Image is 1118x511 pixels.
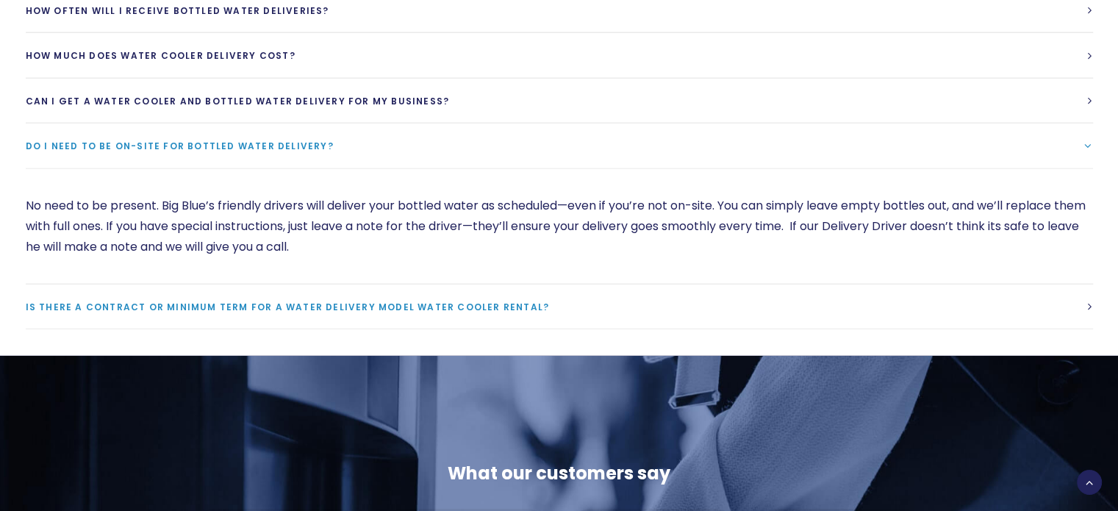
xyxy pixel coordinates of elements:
[26,95,450,107] span: Can I get a water cooler and bottled water delivery for my business?
[26,33,1093,78] a: How much does water cooler delivery cost?
[26,79,1093,124] a: Can I get a water cooler and bottled water delivery for my business?
[1021,414,1097,490] iframe: Chatbot
[26,4,329,17] span: How often will I receive bottled water deliveries?
[26,140,334,152] span: Do I need to be on-site for bottled water delivery?
[26,285,1093,329] a: Is there a contract or minimum term for a water delivery model water cooler rental?
[26,124,1093,168] a: Do I need to be on-site for bottled water delivery?
[26,49,295,62] span: How much does water cooler delivery cost?
[26,301,550,313] span: Is there a contract or minimum term for a water delivery model water cooler rental?
[26,196,1093,257] p: No need to be present. Big Blue’s friendly drivers will deliver your bottled water as scheduled—e...
[190,462,928,485] div: What our customers say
